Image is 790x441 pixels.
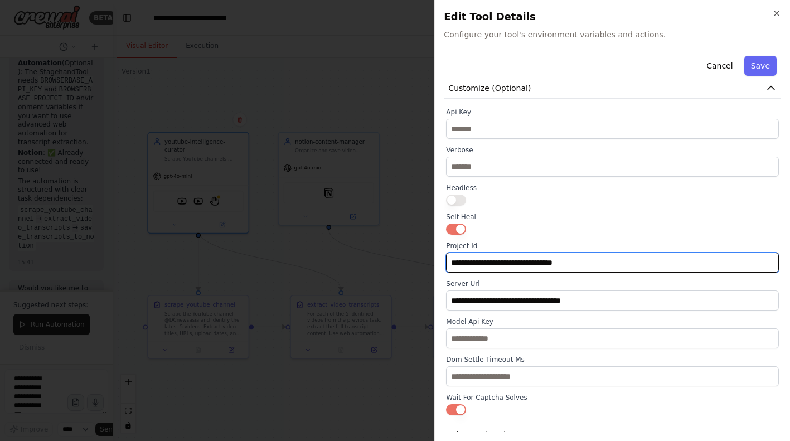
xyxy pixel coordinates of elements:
button: Save [744,56,777,76]
label: Server Url [446,279,779,288]
label: Verbose [446,146,779,154]
h2: Edit Tool Details [444,9,781,25]
label: Self Heal [446,212,779,221]
button: Customize (Optional) [444,78,781,99]
button: Cancel [700,56,739,76]
span: Configure your tool's environment variables and actions. [444,29,781,40]
span: Advanced Options [448,429,520,440]
label: Model Api Key [446,317,779,326]
label: Headless [446,183,779,192]
span: Customize (Optional) [448,83,531,94]
label: Api Key [446,108,779,117]
label: Dom Settle Timeout Ms [446,355,779,364]
label: Project Id [446,241,779,250]
label: Wait For Captcha Solves [446,393,779,402]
